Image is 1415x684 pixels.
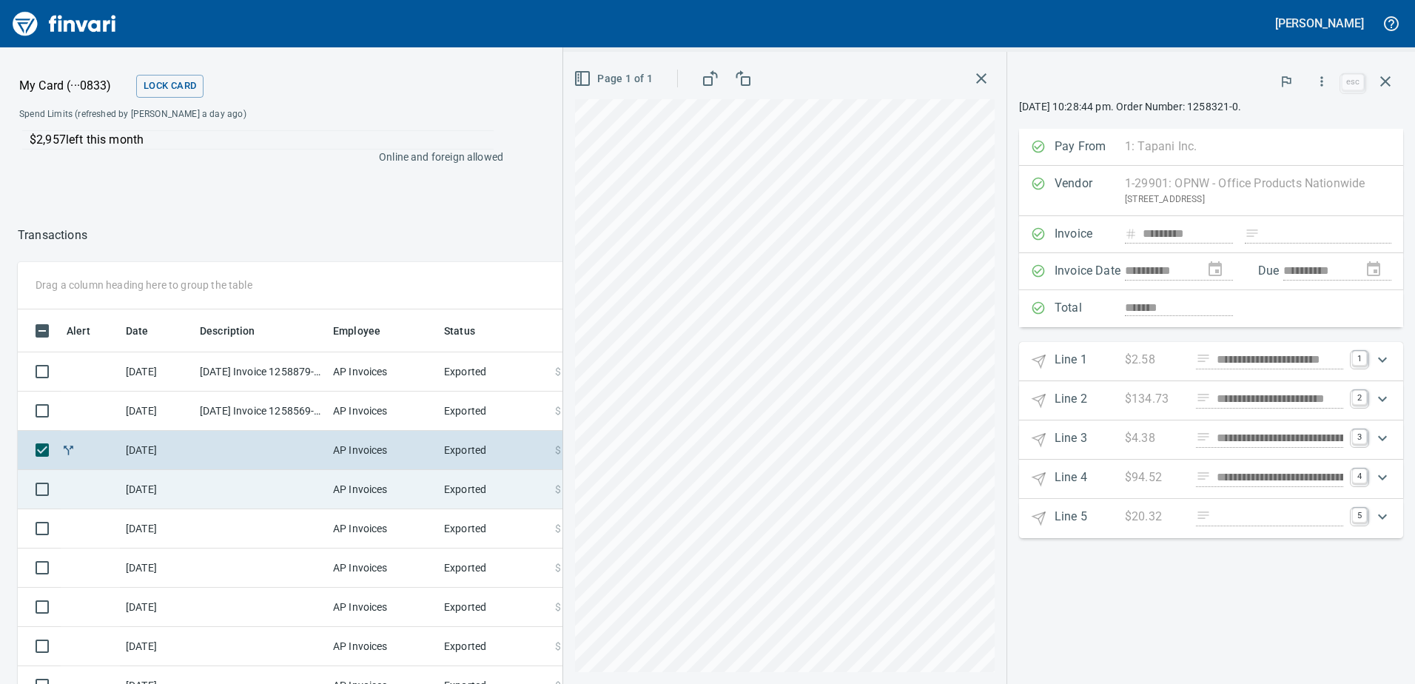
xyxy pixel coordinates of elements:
span: Description [200,322,255,340]
td: Exported [438,392,549,431]
td: [DATE] [120,470,194,509]
td: [DATE] [120,549,194,588]
td: AP Invoices [327,352,438,392]
td: AP Invoices [327,588,438,627]
td: [DATE] [120,627,194,666]
span: Employee [333,322,380,340]
span: $ [555,600,561,614]
td: AP Invoices [327,392,438,431]
p: Transactions [18,227,87,244]
a: 3 [1352,429,1367,444]
a: 2 [1352,390,1367,405]
p: $134.73 [1125,390,1184,409]
p: Online and foreign allowed [7,150,503,164]
td: [DATE] [120,392,194,431]
span: Date [126,322,149,340]
p: $4.38 [1125,429,1184,448]
span: Employee [333,322,400,340]
span: $ [555,364,561,379]
span: $ [555,482,561,497]
td: AP Invoices [327,549,438,588]
td: [DATE] Invoice 1258879-0 from OPNW - Office Products Nationwide (1-29901) [194,352,327,392]
span: Lock Card [144,78,196,95]
span: Split transaction [61,445,76,455]
span: Date [126,322,168,340]
div: Expand [1019,342,1403,381]
div: Expand [1019,420,1403,460]
p: $20.32 [1125,508,1184,526]
span: Alert [67,322,90,340]
span: $ [555,443,561,457]
td: [DATE] [120,431,194,470]
span: Spend Limits (refreshed by [PERSON_NAME] a day ago) [19,107,373,122]
span: Alert [67,322,110,340]
span: $ [555,639,561,654]
td: AP Invoices [327,431,438,470]
td: [DATE] [120,588,194,627]
td: [DATE] [120,352,194,392]
button: [PERSON_NAME] [1271,12,1368,35]
a: 1 [1352,351,1367,366]
p: $2,957 left this month [30,131,494,149]
p: Drag a column heading here to group the table [36,278,252,292]
button: Flag [1270,65,1303,98]
p: My Card (···0833) [19,77,130,95]
td: Exported [438,470,549,509]
span: Status [444,322,494,340]
td: [DATE] [120,509,194,549]
td: Exported [438,431,549,470]
td: AP Invoices [327,627,438,666]
p: Line 3 [1055,429,1125,451]
span: Close invoice [1338,64,1403,99]
p: $2.58 [1125,351,1184,369]
td: Exported [438,627,549,666]
span: Description [200,322,275,340]
span: Page 1 of 1 [577,70,653,88]
p: [DATE] 10:28:44 pm. Order Number: 1258321-0. [1019,99,1403,114]
nav: breadcrumb [18,227,87,244]
a: 4 [1352,469,1367,483]
p: $94.52 [1125,469,1184,487]
div: Expand [1019,460,1403,499]
p: Line 4 [1055,469,1125,490]
button: More [1305,65,1338,98]
a: 5 [1352,508,1367,523]
span: $ [555,521,561,536]
p: Line 2 [1055,390,1125,412]
td: [DATE] Invoice 1258569-0 from OPNW - Office Products Nationwide (1-29901) [194,392,327,431]
td: Exported [438,352,549,392]
span: $ [555,560,561,575]
span: Amount [560,322,617,340]
td: AP Invoices [327,470,438,509]
td: AP Invoices [327,509,438,549]
td: Exported [438,549,549,588]
img: Finvari [9,6,120,41]
div: Expand [1019,381,1403,420]
span: $ [555,403,561,418]
button: Page 1 of 1 [571,65,659,93]
td: Exported [438,588,549,627]
p: Line 5 [1055,508,1125,529]
div: Expand [1019,499,1403,538]
p: Line 1 [1055,351,1125,372]
button: Lock Card [136,75,204,98]
span: Status [444,322,475,340]
a: esc [1342,74,1364,90]
td: Exported [438,509,549,549]
h5: [PERSON_NAME] [1275,16,1364,31]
